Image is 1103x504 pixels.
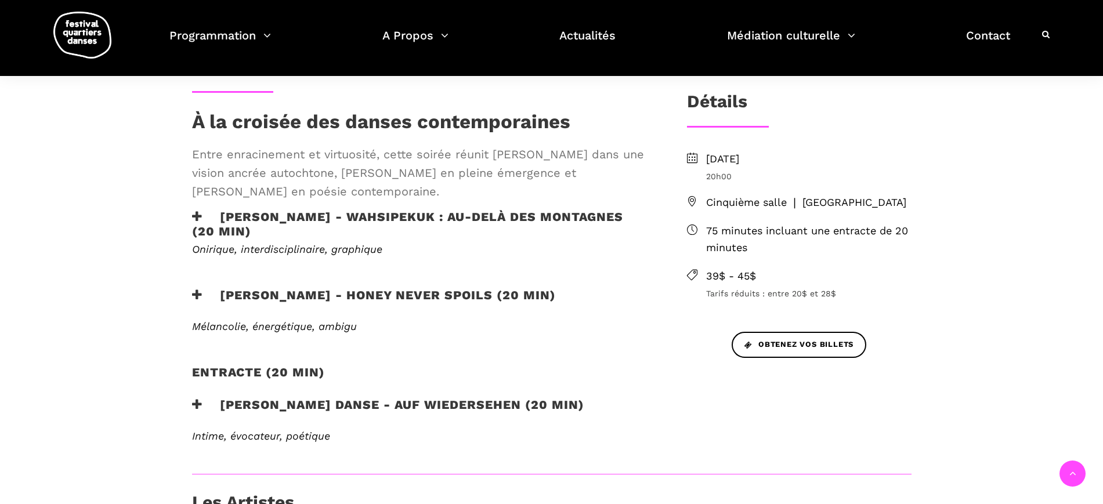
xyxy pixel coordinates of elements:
[192,209,649,238] h3: [PERSON_NAME] - WAHSIPEKUK : Au-delà des montagnes (20 min)
[192,243,382,255] span: Onirique, interdisciplinaire, graphique
[706,170,912,183] span: 20h00
[192,320,357,332] em: Mélancolie, énergétique, ambigu
[192,145,649,201] span: Entre enracinement et virtuosité, cette soirée réunit [PERSON_NAME] dans une vision ancrée autoch...
[727,26,855,60] a: Médiation culturelle
[706,287,912,300] span: Tarifs réduits : entre 20$ et 28$
[706,223,912,256] span: 75 minutes incluant une entracte de 20 minutes
[706,151,912,168] span: [DATE]
[192,430,330,442] em: Intime, évocateur, poétique
[559,26,616,60] a: Actualités
[169,26,271,60] a: Programmation
[192,110,570,139] h1: À la croisée des danses contemporaines
[192,365,325,394] h2: Entracte (20 MIN)
[382,26,449,60] a: A Propos
[687,91,747,120] h3: Détails
[706,194,912,211] span: Cinquième salle ❘ [GEOGRAPHIC_DATA]
[706,268,912,285] span: 39$ - 45$
[966,26,1010,60] a: Contact
[53,12,111,59] img: logo-fqd-med
[192,288,556,317] h3: [PERSON_NAME] - Honey Never Spoils (20 min)
[744,339,854,351] span: Obtenez vos billets
[732,332,866,358] a: Obtenez vos billets
[192,397,584,426] h3: [PERSON_NAME] Danse - Auf Wiedersehen (20 min)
